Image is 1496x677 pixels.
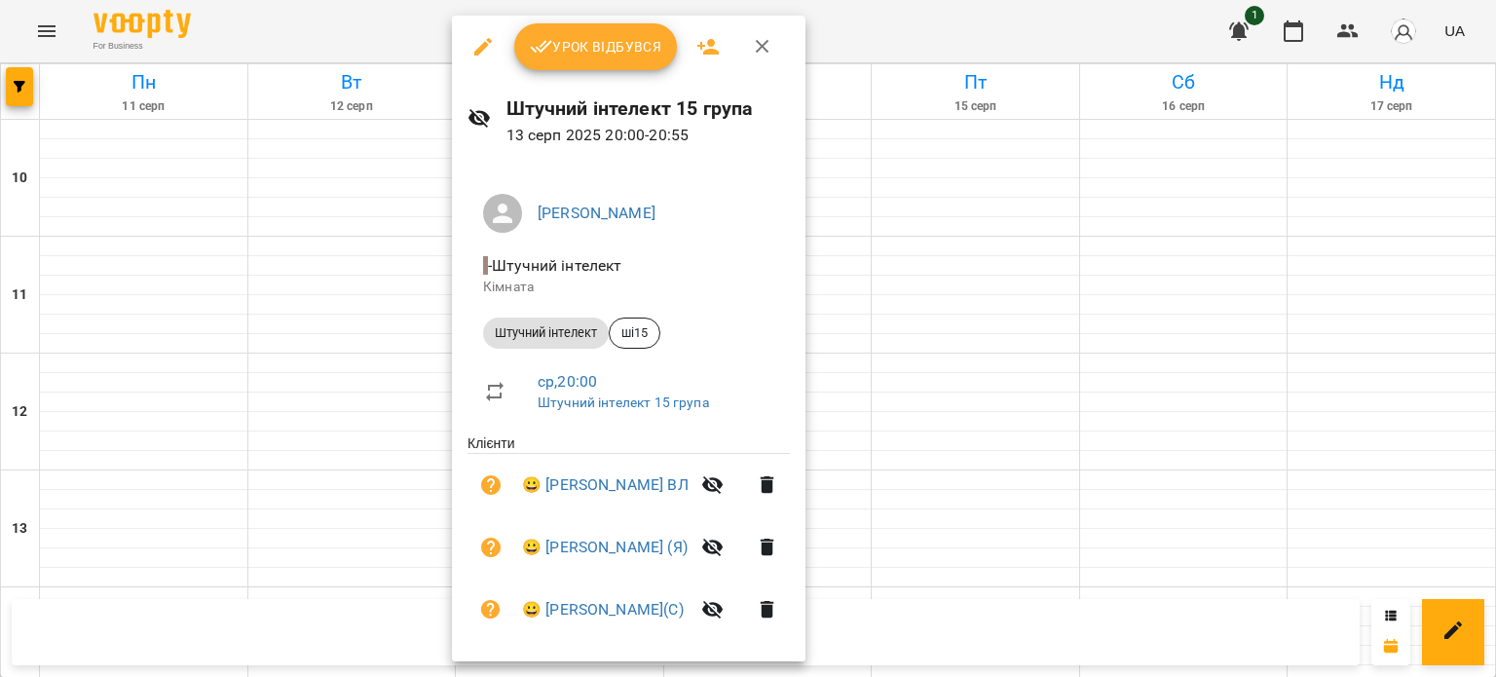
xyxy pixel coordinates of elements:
span: Урок відбувся [530,35,662,58]
span: - Штучний інтелект [483,256,626,275]
span: ші15 [610,324,659,342]
button: Візит ще не сплачено. Додати оплату? [467,462,514,508]
a: 😀 [PERSON_NAME] ВЛ [522,473,689,497]
button: Візит ще не сплачено. Додати оплату? [467,524,514,571]
span: Штучний інтелект [483,324,609,342]
a: 😀 [PERSON_NAME](С) [522,598,684,621]
button: Урок відбувся [514,23,678,70]
h6: Штучний інтелект 15 група [506,94,791,124]
p: 13 серп 2025 20:00 - 20:55 [506,124,791,147]
div: ші15 [609,318,660,349]
a: ср , 20:00 [538,372,597,391]
a: Штучний інтелект 15 група [538,395,709,410]
a: [PERSON_NAME] [538,204,655,222]
button: Візит ще не сплачено. Додати оплату? [467,586,514,633]
p: Кімната [483,278,774,297]
a: 😀 [PERSON_NAME] (Я) [522,536,688,559]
